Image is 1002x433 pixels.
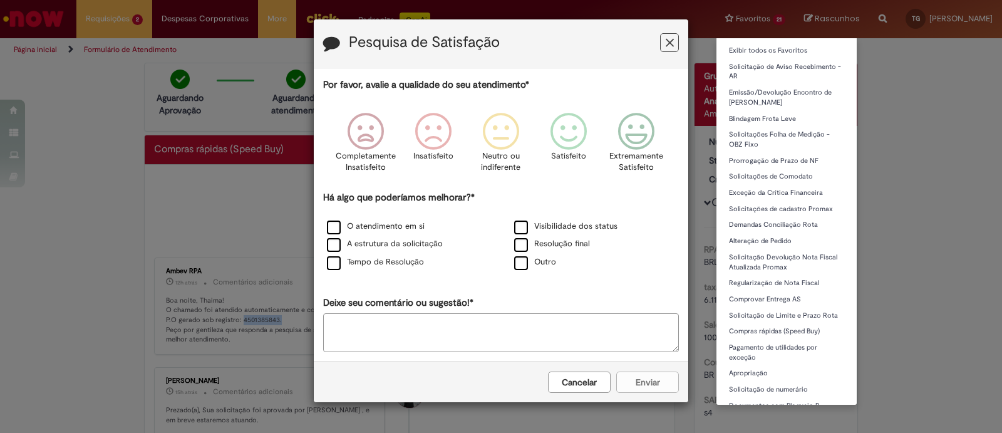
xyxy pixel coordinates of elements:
[716,251,857,274] a: Solicitação Devolução Nota Fiscal Atualizada Promax
[469,103,533,189] div: Neutro ou indiferente
[327,221,425,232] label: O atendimento em si
[333,103,397,189] div: Completamente Insatisfeito
[716,44,857,58] a: Exibir todos os Favoritos
[716,218,857,232] a: Demandas Conciliação Rota
[716,383,857,397] a: Solicitação de numerário
[609,150,663,174] p: Extremamente Satisfeito
[716,325,857,338] a: Compras rápidas (Speed Buy)
[548,372,611,393] button: Cancelar
[716,399,857,413] a: Documentos com Bloqueio R
[716,367,857,380] a: Apropriação
[514,238,590,250] label: Resolução final
[716,86,857,109] a: Emissão/Devolução Encontro de [PERSON_NAME]
[716,128,857,151] a: Solicitações Folha de Medição - OBZ Fixo
[716,341,857,364] a: Pagamento de utilidades por exceção
[551,150,586,162] p: Satisfeito
[716,154,857,168] a: Prorrogação de Prazo de NF
[716,38,857,405] ul: Favoritos
[716,276,857,290] a: Regularização de Nota Fiscal
[537,103,601,189] div: Satisfeito
[604,103,668,189] div: Extremamente Satisfeito
[323,191,679,272] div: Há algo que poderíamos melhorar?*
[514,221,617,232] label: Visibilidade dos status
[349,34,500,51] label: Pesquisa de Satisfação
[323,296,473,310] label: Deixe seu comentário ou sugestão!*
[413,150,453,162] p: Insatisfeito
[716,112,857,126] a: Blindagem Frota Leve
[478,150,524,174] p: Neutro ou indiferente
[327,238,443,250] label: A estrutura da solicitação
[401,103,465,189] div: Insatisfeito
[716,293,857,306] a: Comprovar Entrega AS
[716,309,857,323] a: Solicitação de Limite e Prazo Rota
[323,78,529,91] label: Por favor, avalie a qualidade do seu atendimento*
[327,256,424,268] label: Tempo de Resolução
[716,202,857,216] a: Solicitações de cadastro Promax
[716,186,857,200] a: Exceção da Crítica Financeira
[716,170,857,184] a: Solicitações de Comodato
[716,60,857,83] a: Solicitação de Aviso Recebimento - AR
[514,256,556,268] label: Outro
[716,234,857,248] a: Alteração de Pedido
[336,150,396,174] p: Completamente Insatisfeito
